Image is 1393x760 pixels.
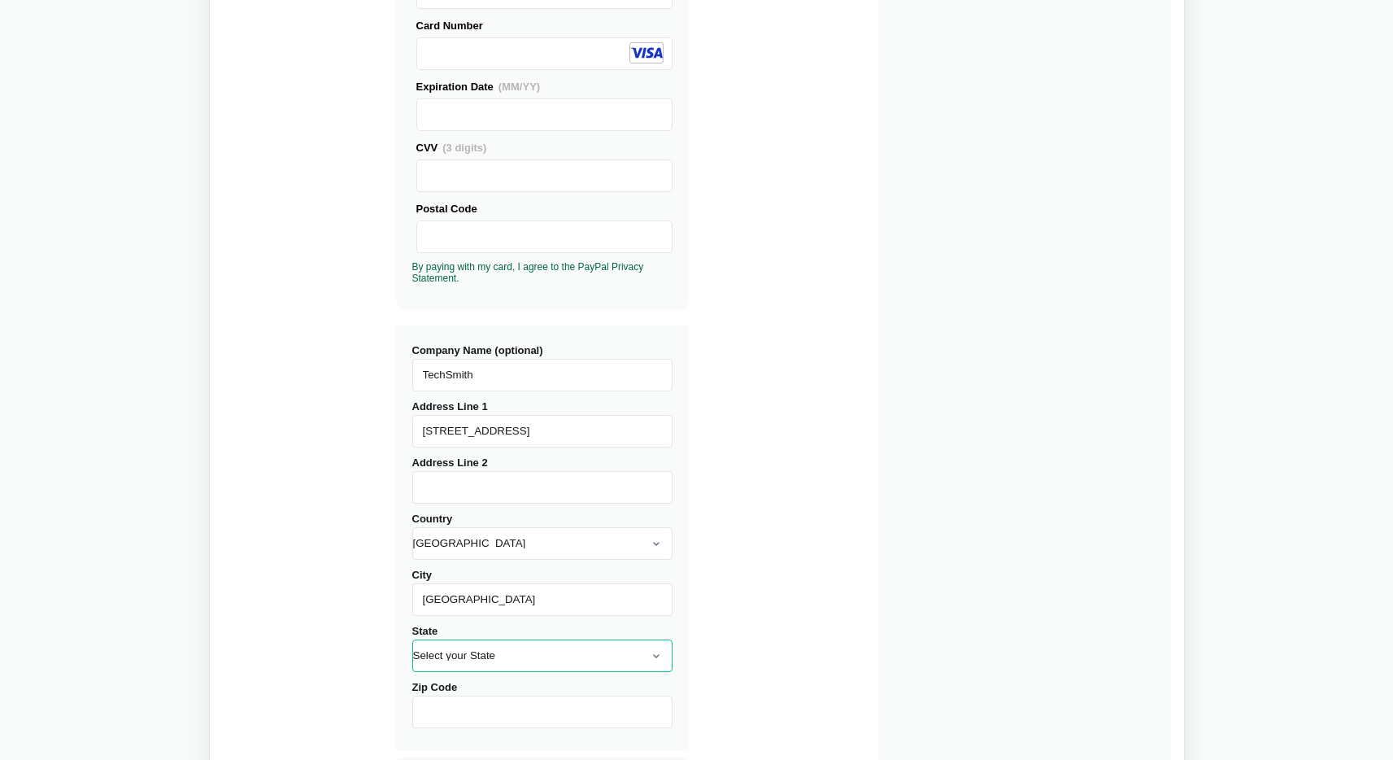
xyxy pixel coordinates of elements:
iframe: Secure Credit Card Frame - Postal Code [424,221,665,252]
input: Zip Code [412,696,673,728]
div: CVV [416,139,673,156]
div: Postal Code [416,200,673,217]
div: Expiration Date [416,78,673,95]
input: Address Line 1 [412,415,673,448]
span: (MM/YY) [498,81,540,93]
label: Company Name (optional) [412,344,673,391]
input: City [412,583,673,616]
a: By paying with my card, I agree to the PayPal Privacy Statement. [412,261,644,284]
iframe: Secure Credit Card Frame - Expiration Date [424,99,665,130]
select: State [412,640,673,672]
label: City [412,569,673,616]
label: Address Line 2 [412,456,673,504]
input: Address Line 2 [412,471,673,504]
span: (3 digits) [442,142,486,154]
iframe: Secure Credit Card Frame - CVV [424,160,665,191]
label: Address Line 1 [412,400,673,448]
label: Country [412,513,673,560]
select: Country [412,527,673,560]
input: Company Name (optional) [412,359,673,391]
div: Card Number [416,17,673,34]
label: Zip Code [412,681,673,728]
iframe: Secure Credit Card Frame - Credit Card Number [424,38,665,69]
label: State [412,625,673,672]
